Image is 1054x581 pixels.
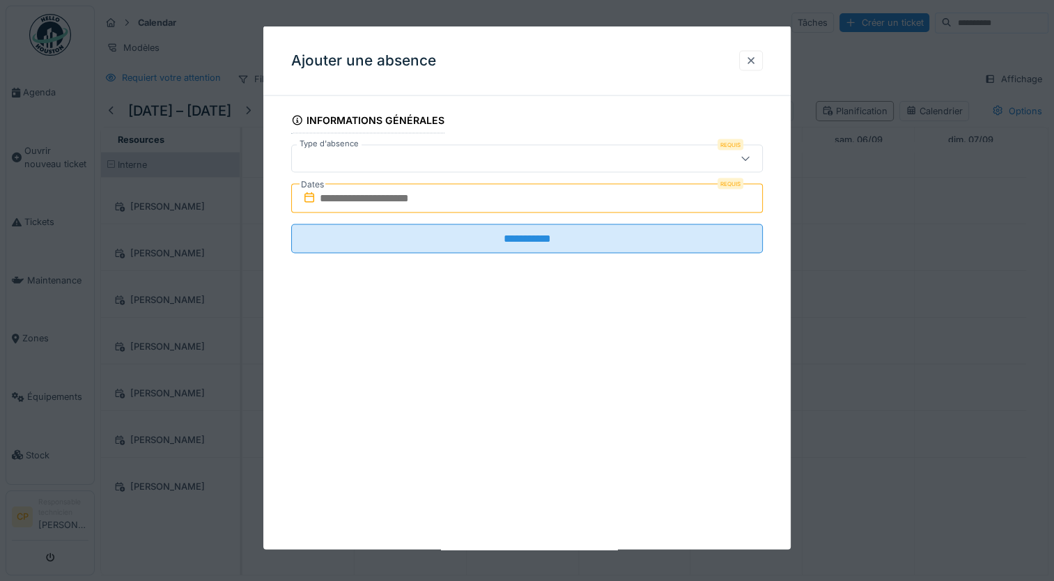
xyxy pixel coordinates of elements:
label: Type d'absence [297,138,362,150]
h3: Ajouter une absence [291,52,436,70]
div: Informations générales [291,110,444,134]
div: Requis [718,178,743,189]
div: Requis [718,139,743,150]
label: Dates [300,177,325,192]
